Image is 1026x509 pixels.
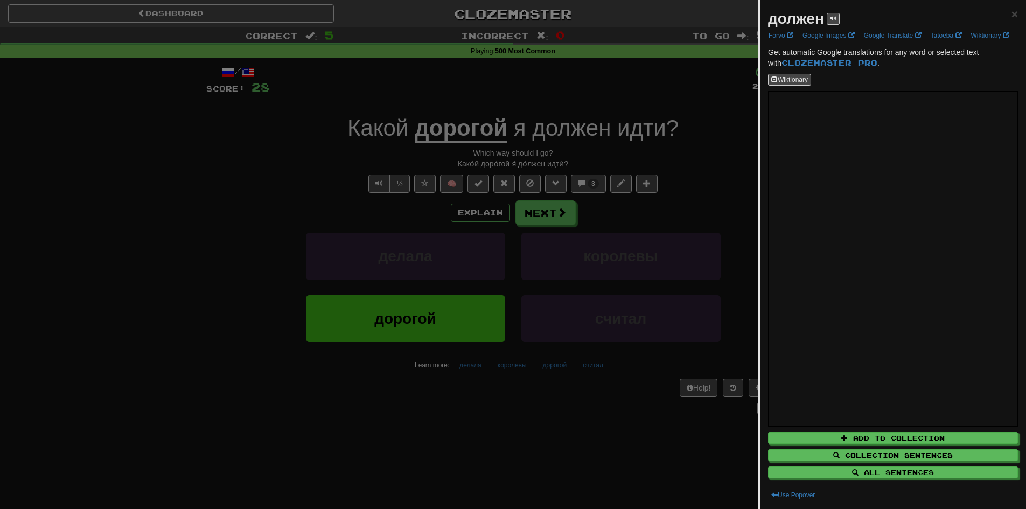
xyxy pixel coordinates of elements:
[768,466,1018,478] button: All Sentences
[768,432,1018,444] button: Add to Collection
[1011,8,1018,20] span: ×
[768,489,818,501] button: Use Popover
[768,10,824,27] strong: должен
[927,30,965,41] a: Tatoeba
[1011,8,1018,19] button: Close
[781,58,877,67] a: Clozemaster Pro
[799,30,858,41] a: Google Images
[768,47,1018,68] p: Get automatic Google translations for any word or selected text with .
[968,30,1013,41] a: Wiktionary
[861,30,925,41] a: Google Translate
[765,30,797,41] a: Forvo
[768,74,811,86] button: Wiktionary
[768,449,1018,461] button: Collection Sentences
